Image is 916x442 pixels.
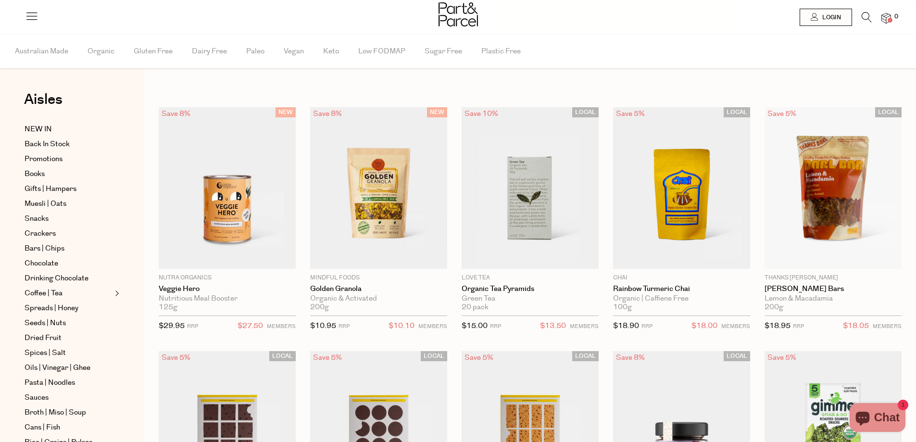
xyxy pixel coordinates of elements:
[323,35,339,68] span: Keto
[25,124,112,135] a: NEW IN
[25,243,64,254] span: Bars | Chips
[765,351,799,364] div: Save 5%
[572,107,599,117] span: LOCAL
[25,183,76,195] span: Gifts | Hampers
[800,9,852,26] a: Login
[88,35,114,68] span: Organic
[25,139,70,150] span: Back In Stock
[613,107,648,120] div: Save 5%
[24,92,63,116] a: Aisles
[15,35,68,68] span: Australian Made
[25,362,112,374] a: Oils | Vinegar | Ghee
[572,351,599,361] span: LOCAL
[358,35,405,68] span: Low FODMAP
[724,107,750,117] span: LOCAL
[269,351,296,361] span: LOCAL
[25,168,45,180] span: Books
[310,303,329,312] span: 200g
[462,303,489,312] span: 20 pack
[462,274,599,282] p: Love Tea
[421,351,447,361] span: LOCAL
[641,323,652,330] small: RRP
[25,407,112,418] a: Broth | Miso | Soup
[875,107,902,117] span: LOCAL
[25,317,66,329] span: Seeds | Nuts
[25,258,112,269] a: Chocolate
[462,351,496,364] div: Save 5%
[25,347,66,359] span: Spices | Salt
[310,321,336,331] span: $10.95
[765,107,902,269] img: Darl Bars
[25,198,66,210] span: Muesli | Oats
[25,347,112,359] a: Spices | Salt
[462,285,599,293] a: Organic Tea Pyramids
[613,303,632,312] span: 100g
[159,351,193,364] div: Save 5%
[418,323,447,330] small: MEMBERS
[439,2,478,26] img: Part&Parcel
[238,320,263,332] span: $27.50
[25,168,112,180] a: Books
[25,198,112,210] a: Muesli | Oats
[721,323,750,330] small: MEMBERS
[134,35,173,68] span: Gluten Free
[25,153,63,165] span: Promotions
[159,107,296,269] img: Veggie Hero
[192,35,227,68] span: Dairy Free
[25,124,52,135] span: NEW IN
[25,422,60,433] span: Cans | Fish
[284,35,304,68] span: Vegan
[613,274,750,282] p: Chai
[25,228,56,240] span: Crackers
[339,323,350,330] small: RRP
[892,13,901,21] span: 0
[820,13,841,22] span: Login
[25,332,62,344] span: Dried Fruit
[159,294,296,303] div: Nutritious Meal Booster
[765,321,791,331] span: $18.95
[25,288,112,299] a: Coffee | Tea
[427,107,447,117] span: NEW
[25,422,112,433] a: Cans | Fish
[462,321,488,331] span: $15.00
[25,288,63,299] span: Coffee | Tea
[425,35,462,68] span: Sugar Free
[25,213,112,225] a: Snacks
[159,107,193,120] div: Save 8%
[25,317,112,329] a: Seeds | Nuts
[765,303,783,312] span: 200g
[613,285,750,293] a: Rainbow Turmeric Chai
[187,323,198,330] small: RRP
[25,153,112,165] a: Promotions
[25,362,90,374] span: Oils | Vinegar | Ghee
[25,377,112,389] a: Pasta | Noodles
[613,107,750,269] img: Rainbow Turmeric Chai
[613,351,648,364] div: Save 8%
[25,303,112,314] a: Spreads | Honey
[843,320,869,332] span: $18.05
[462,107,501,120] div: Save 10%
[847,403,908,434] inbox-online-store-chat: Shopify online store chat
[25,228,112,240] a: Crackers
[25,392,112,404] a: Sauces
[25,273,112,284] a: Drinking Chocolate
[159,321,185,331] span: $29.95
[490,323,501,330] small: RRP
[613,321,639,331] span: $18.90
[462,107,599,269] img: Organic Tea Pyramids
[310,294,447,303] div: Organic & Activated
[246,35,264,68] span: Paleo
[310,107,345,120] div: Save 8%
[25,303,78,314] span: Spreads | Honey
[462,294,599,303] div: Green Tea
[691,320,717,332] span: $18.00
[159,303,177,312] span: 125g
[159,274,296,282] p: Nutra Organics
[25,183,112,195] a: Gifts | Hampers
[613,294,750,303] div: Organic | Caffiene Free
[765,274,902,282] p: Thanks [PERSON_NAME]
[25,273,88,284] span: Drinking Chocolate
[570,323,599,330] small: MEMBERS
[25,392,49,404] span: Sauces
[310,351,345,364] div: Save 5%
